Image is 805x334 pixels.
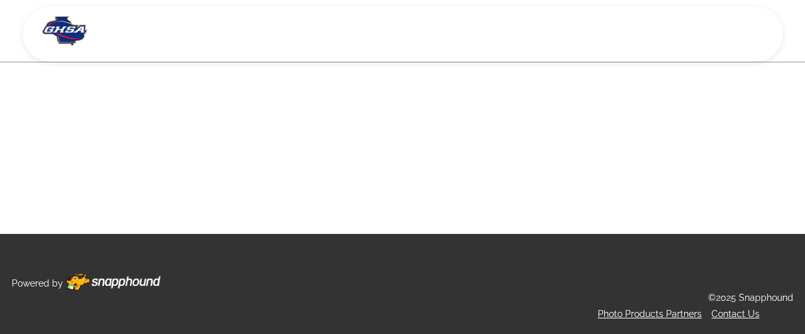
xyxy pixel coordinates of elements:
img: Snapphound Logo [42,16,88,45]
img: Footer [66,274,160,290]
p: Powered by [12,276,63,292]
p: ©2025 Snapphound [708,290,793,306]
a: Contact Us [711,309,760,319]
a: Photo Products Partners [598,309,702,319]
